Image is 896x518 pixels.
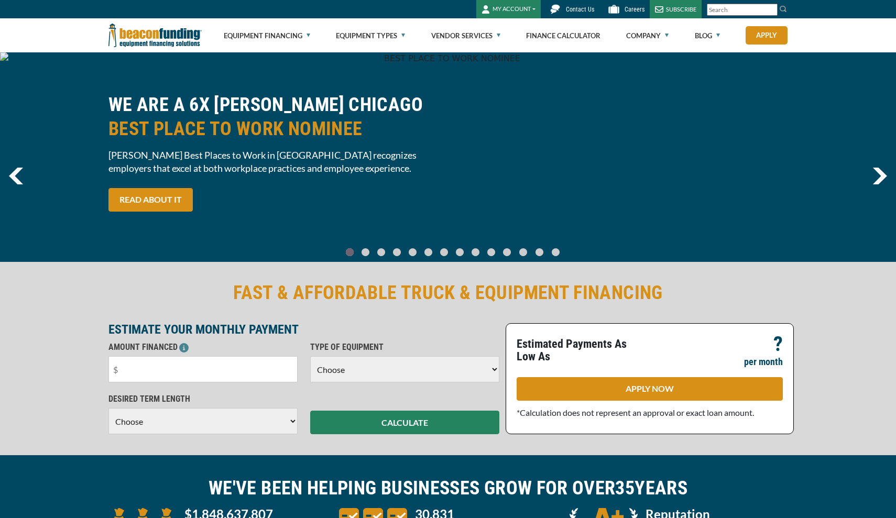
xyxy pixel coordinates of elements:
a: next [872,168,887,184]
p: per month [744,356,783,368]
input: $ [108,356,298,382]
a: Go To Slide 1 [359,248,371,257]
p: Estimated Payments As Low As [517,338,643,363]
a: Vendor Services [431,19,500,52]
p: ? [773,338,783,350]
span: Contact Us [566,6,594,13]
img: Beacon Funding Corporation logo [108,18,202,52]
input: Search [707,4,778,16]
span: 35 [615,477,635,499]
img: Right Navigator [872,168,887,184]
a: Blog [695,19,720,52]
a: Go To Slide 12 [533,248,546,257]
a: Go To Slide 8 [469,248,482,257]
img: Left Navigator [9,168,23,184]
button: CALCULATE [310,411,499,434]
img: Search [779,5,788,13]
span: Careers [625,6,644,13]
p: TYPE OF EQUIPMENT [310,341,499,354]
h2: FAST & AFFORDABLE TRUCK & EQUIPMENT FINANCING [108,281,788,305]
a: Go To Slide 6 [438,248,450,257]
a: Go To Slide 9 [485,248,497,257]
a: Clear search text [767,6,775,14]
a: Go To Slide 11 [517,248,530,257]
h2: WE'VE BEEN HELPING BUSINESSES GROW FOR OVER YEARS [108,476,788,500]
a: Go To Slide 4 [406,248,419,257]
a: previous [9,168,23,184]
a: Go To Slide 10 [500,248,513,257]
p: AMOUNT FINANCED [108,341,298,354]
span: [PERSON_NAME] Best Places to Work in [GEOGRAPHIC_DATA] recognizes employers that excel at both wo... [108,149,442,175]
a: Apply [746,26,788,45]
a: Equipment Types [336,19,405,52]
span: BEST PLACE TO WORK NOMINEE [108,117,442,141]
a: Equipment Financing [224,19,310,52]
a: APPLY NOW [517,377,783,401]
a: Go To Slide 5 [422,248,434,257]
h2: WE ARE A 6X [PERSON_NAME] CHICAGO [108,93,442,141]
a: Go To Slide 7 [453,248,466,257]
a: Go To Slide 2 [375,248,387,257]
a: Finance Calculator [526,19,600,52]
a: Go To Slide 3 [390,248,403,257]
a: Go To Slide 0 [343,248,356,257]
a: Go To Slide 13 [549,248,562,257]
p: ESTIMATE YOUR MONTHLY PAYMENT [108,323,499,336]
a: READ ABOUT IT [108,188,193,212]
a: Company [626,19,669,52]
span: *Calculation does not represent an approval or exact loan amount. [517,407,754,417]
p: DESIRED TERM LENGTH [108,393,298,405]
